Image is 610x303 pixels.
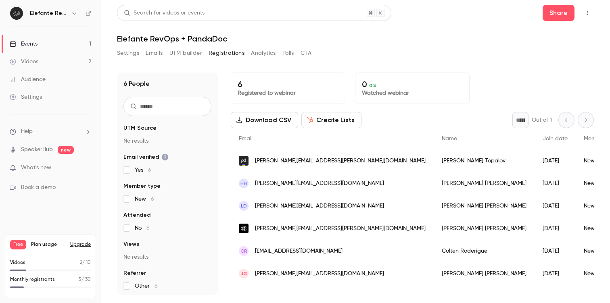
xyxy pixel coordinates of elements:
[30,9,68,17] h6: Elefante RevOps
[21,145,53,154] a: SpeakerHub
[238,89,338,97] p: Registered to webinar
[123,182,161,190] span: Member type
[239,224,249,233] img: maxio.com
[10,240,26,249] span: Free
[80,260,82,265] span: 2
[251,47,276,60] button: Analytics
[79,277,81,282] span: 5
[434,172,535,195] div: [PERSON_NAME] [PERSON_NAME]
[535,195,576,217] div: [DATE]
[238,79,338,89] p: 6
[123,124,157,132] span: UTM Source
[543,5,574,21] button: Share
[240,247,247,255] span: CR
[255,247,343,255] span: [EMAIL_ADDRESS][DOMAIN_NAME]
[282,47,294,60] button: Polls
[255,157,426,165] span: [PERSON_NAME][EMAIL_ADDRESS][PERSON_NAME][DOMAIN_NAME]
[123,79,150,89] h1: 6 People
[169,47,202,60] button: UTM builder
[535,240,576,262] div: [DATE]
[10,127,91,136] li: help-dropdown-opener
[301,112,361,128] button: Create Lists
[123,153,169,161] span: Email verified
[79,276,91,283] p: / 30
[442,136,457,141] span: Name
[301,47,311,60] button: CTA
[434,240,535,262] div: Colten Roderigue
[31,241,65,248] span: Plan usage
[434,262,535,285] div: [PERSON_NAME] [PERSON_NAME]
[535,149,576,172] div: [DATE]
[21,127,33,136] span: Help
[21,183,56,192] span: Book a demo
[123,240,139,248] span: Views
[151,196,154,202] span: 6
[123,269,146,277] span: Referrer
[123,137,211,145] p: No results
[434,149,535,172] div: [PERSON_NAME] Topalov
[148,167,151,173] span: 6
[135,282,158,290] span: Other
[255,202,384,210] span: [PERSON_NAME][EMAIL_ADDRESS][DOMAIN_NAME]
[123,253,211,261] p: No results
[10,75,46,83] div: Audience
[240,270,247,277] span: JG
[532,116,552,124] p: Out of 1
[155,283,158,289] span: 6
[369,83,376,88] span: 0 %
[362,79,463,89] p: 0
[255,224,426,233] span: [PERSON_NAME][EMAIL_ADDRESS][PERSON_NAME][DOMAIN_NAME]
[434,195,535,217] div: [PERSON_NAME] [PERSON_NAME]
[21,164,51,172] span: What's new
[146,225,150,231] span: 6
[209,47,244,60] button: Registrations
[135,166,151,174] span: Yes
[535,217,576,240] div: [DATE]
[10,58,38,66] div: Videos
[239,156,249,166] img: pandadoc.com
[117,34,594,44] h1: Elefante RevOps + PandaDoc
[255,179,384,188] span: [PERSON_NAME][EMAIL_ADDRESS][DOMAIN_NAME]
[70,241,91,248] button: Upgrade
[255,270,384,278] span: [PERSON_NAME][EMAIL_ADDRESS][DOMAIN_NAME]
[241,202,247,210] span: LD
[135,195,154,203] span: New
[231,112,298,128] button: Download CSV
[123,211,150,219] span: Attended
[58,146,74,154] span: new
[135,224,150,232] span: No
[80,259,91,266] p: / 10
[10,40,38,48] div: Events
[117,47,139,60] button: Settings
[535,172,576,195] div: [DATE]
[124,9,205,17] div: Search for videos or events
[123,124,211,290] section: facet-groups
[535,262,576,285] div: [DATE]
[146,47,163,60] button: Emails
[10,7,23,20] img: Elefante RevOps
[10,259,25,266] p: Videos
[10,93,42,101] div: Settings
[81,164,91,172] iframe: Noticeable Trigger
[434,217,535,240] div: [PERSON_NAME] [PERSON_NAME]
[240,180,247,187] span: HH
[543,136,568,141] span: Join date
[10,276,55,283] p: Monthly registrants
[239,136,253,141] span: Email
[362,89,463,97] p: Watched webinar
